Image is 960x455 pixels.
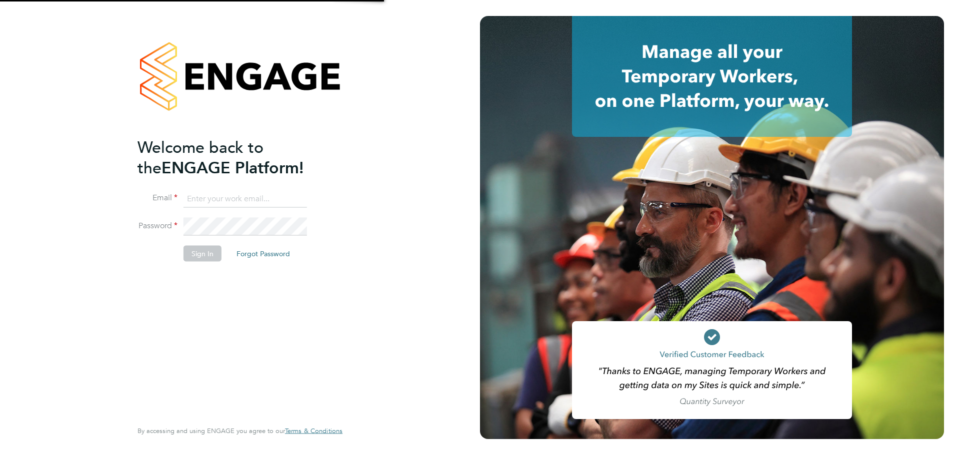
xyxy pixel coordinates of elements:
input: Enter your work email... [183,190,307,208]
span: Welcome back to the [137,137,263,177]
button: Sign In [183,246,221,262]
span: By accessing and using ENGAGE you agree to our [137,427,342,435]
a: Terms & Conditions [285,427,342,435]
label: Password [137,221,177,231]
label: Email [137,193,177,203]
h2: ENGAGE Platform! [137,137,332,178]
button: Forgot Password [228,246,298,262]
